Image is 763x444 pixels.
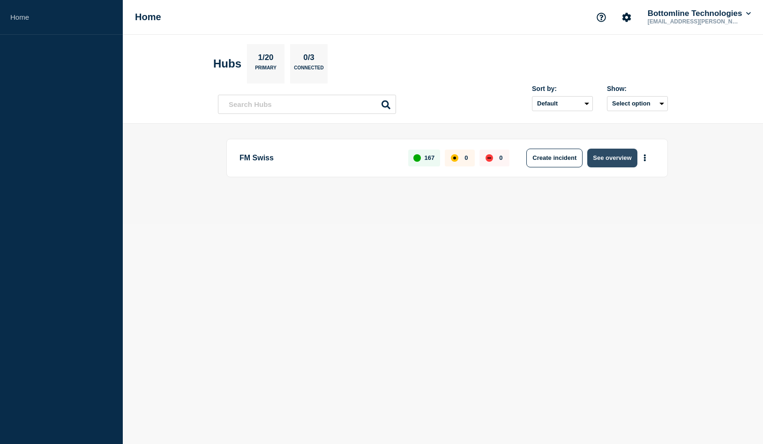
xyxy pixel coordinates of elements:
[486,154,493,162] div: down
[218,95,396,114] input: Search Hubs
[451,154,458,162] div: affected
[639,149,651,166] button: More actions
[532,96,593,111] select: Sort by
[617,8,636,27] button: Account settings
[213,57,241,70] h2: Hubs
[300,53,318,65] p: 0/3
[532,85,593,92] div: Sort by:
[239,149,397,167] p: FM Swiss
[607,85,668,92] div: Show:
[646,9,753,18] button: Bottomline Technologies
[607,96,668,111] button: Select option
[135,12,161,23] h1: Home
[255,65,277,75] p: Primary
[254,53,277,65] p: 1/20
[413,154,421,162] div: up
[464,154,468,161] p: 0
[294,65,323,75] p: Connected
[526,149,583,167] button: Create incident
[425,154,435,161] p: 167
[587,149,637,167] button: See overview
[646,18,743,25] p: [EMAIL_ADDRESS][PERSON_NAME][DOMAIN_NAME]
[499,154,502,161] p: 0
[591,8,611,27] button: Support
